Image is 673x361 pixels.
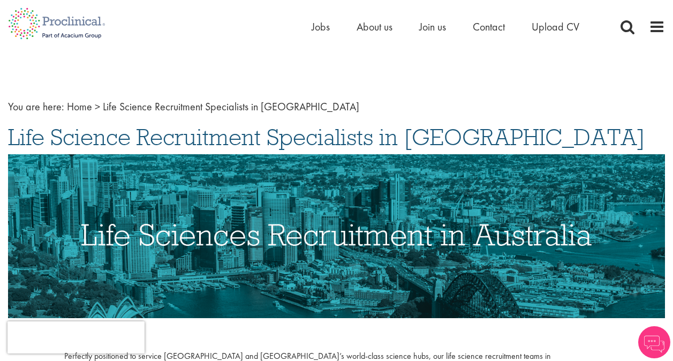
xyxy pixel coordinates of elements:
[67,100,92,114] a: breadcrumb link
[312,20,330,34] a: Jobs
[8,123,645,152] span: Life Science Recruitment Specialists in [GEOGRAPHIC_DATA]
[95,100,100,114] span: >
[419,20,446,34] a: Join us
[357,20,392,34] a: About us
[7,321,145,354] iframe: reCAPTCHA
[473,20,505,34] a: Contact
[532,20,579,34] a: Upload CV
[8,154,665,319] img: Life Sciences Recruitment in Australia
[8,100,64,114] span: You are here:
[103,100,359,114] span: Life Science Recruitment Specialists in [GEOGRAPHIC_DATA]
[638,326,670,358] img: Chatbot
